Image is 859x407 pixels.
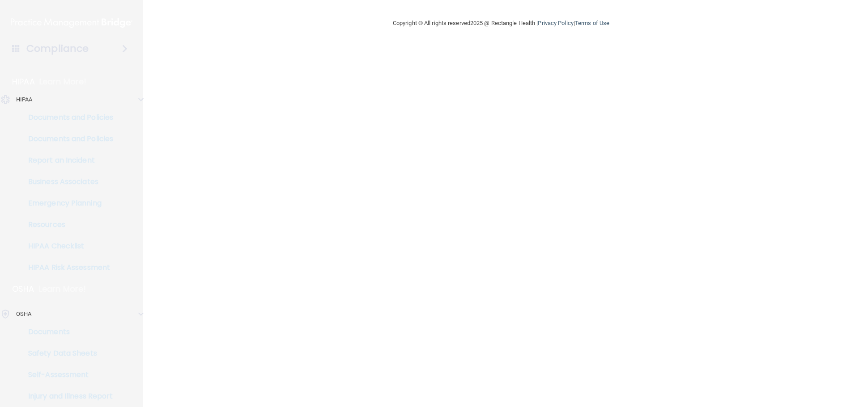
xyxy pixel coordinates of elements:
p: Business Associates [6,177,128,186]
a: Privacy Policy [538,20,573,26]
img: PMB logo [11,14,132,32]
p: Resources [6,220,128,229]
p: Documents and Policies [6,113,128,122]
h4: Compliance [26,42,89,55]
div: Copyright © All rights reserved 2025 @ Rectangle Health | | [338,9,664,38]
p: Emergency Planning [6,199,128,208]
p: HIPAA [16,94,33,105]
p: HIPAA Checklist [6,242,128,251]
p: Learn More! [39,284,86,294]
p: OSHA [16,309,31,319]
p: Injury and Illness Report [6,392,128,401]
p: Safety Data Sheets [6,349,128,358]
p: Report an Incident [6,156,128,165]
p: Learn More! [39,76,87,87]
p: HIPAA Risk Assessment [6,263,128,272]
a: Terms of Use [575,20,609,26]
p: Self-Assessment [6,370,128,379]
p: OSHA [12,284,34,294]
p: HIPAA [12,76,35,87]
p: Documents and Policies [6,134,128,143]
p: Documents [6,327,128,336]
